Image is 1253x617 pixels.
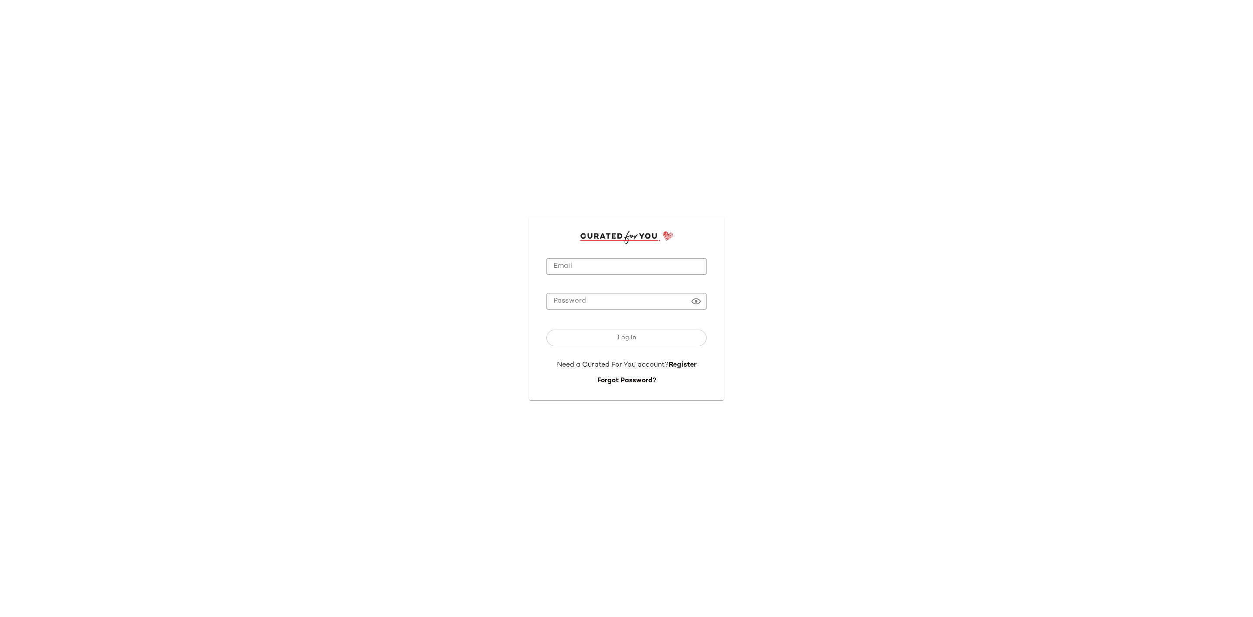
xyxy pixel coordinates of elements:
[557,361,669,369] span: Need a Curated For You account?
[669,361,697,369] a: Register
[597,377,656,384] a: Forgot Password?
[546,330,707,346] button: Log In
[580,231,673,244] img: cfy_login_logo.DGdB1djN.svg
[617,334,636,341] span: Log In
